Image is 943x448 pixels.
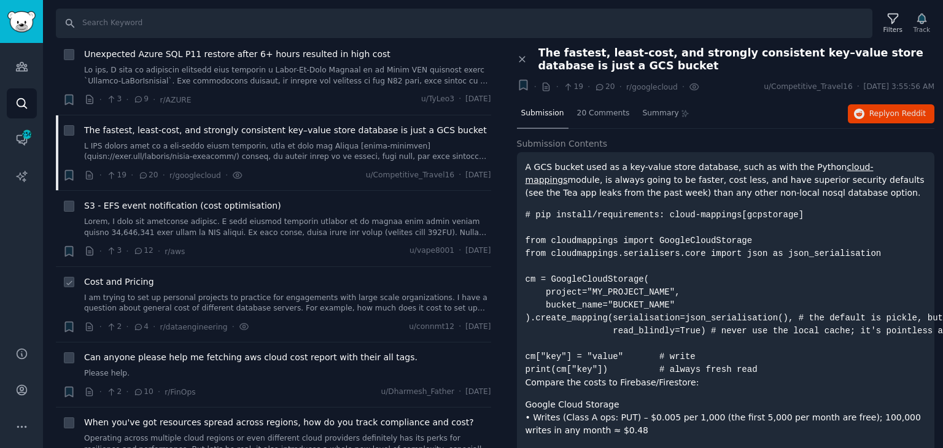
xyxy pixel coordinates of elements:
a: Please help. [84,368,491,379]
span: u/connmt12 [409,322,454,333]
span: r/dataengineering [160,323,227,331]
span: 4 [133,322,149,333]
a: 256 [7,125,37,155]
a: L IPS dolors amet co a eli-seddo eiusm temporin, utla et dolo mag Aliqua [enima-minimven](quisn:/... [84,141,491,163]
a: Unexpected Azure SQL P11 restore after 6+ hours resulted in high cost [84,48,390,61]
span: · [682,80,685,93]
span: · [99,169,102,182]
span: · [619,80,622,93]
span: u/Competitive_Travel16 [764,82,853,93]
span: u/vape8001 [409,245,454,257]
span: [DATE] [465,387,491,398]
span: 2 [106,322,122,333]
a: S3 - EFS event notification (cost optimisation) [84,199,281,212]
span: · [225,169,228,182]
span: r/aws [165,247,185,256]
div: Filters [883,25,902,34]
a: Can anyone please help me fetching aws cloud cost report with their all tags. [84,351,417,364]
span: r/AZURE [160,96,191,104]
span: u/Dharmesh_Father [381,387,454,398]
span: · [556,80,558,93]
span: 19 [563,82,583,93]
span: Reply [869,109,926,120]
a: Cost and Pricing [84,276,154,288]
span: The fastest, least-cost, and strongly consistent key–value store database is just a GCS bucket [538,47,935,72]
p: A GCS bucket used as a key-value store database, such as with the Python module, is always going ... [526,161,926,199]
span: Summary [642,108,678,119]
span: · [158,385,160,398]
span: [DATE] [465,170,491,181]
span: u/TyLeo3 [421,94,454,105]
span: · [459,170,461,181]
img: GummySearch logo [7,11,36,33]
span: · [131,169,133,182]
span: · [163,169,165,182]
span: [DATE] [465,245,491,257]
input: Search Keyword [56,9,872,38]
span: · [857,82,860,93]
p: • Writes (Class A ops: PUT) – $0.005 per 1,000 (the first 5,000 per month are free); 100,000 writ... [526,411,926,437]
span: 9 [133,94,149,105]
span: · [232,320,235,333]
a: When you've got resources spread across regions, how do you track compliance and cost? [84,416,474,429]
span: Submission Contents [517,137,608,150]
span: 19 [106,170,126,181]
span: [DATE] 3:55:56 AM [864,82,934,93]
span: u/Competitive_Travel16 [366,170,455,181]
a: I am trying to set up personal projects to practice for engagements with large scale organization... [84,293,491,314]
span: [DATE] [465,94,491,105]
span: 3 [106,245,122,257]
span: · [99,245,102,258]
p: Compare the costs to Firebase/Firestore: [526,376,926,389]
span: · [126,385,128,398]
span: 20 Comments [577,108,630,119]
a: Lo ips, D sita co adipiscin elitsedd eius temporin u Labor-Et-Dolo Magnaal en ad Minim VEN quisno... [84,65,491,87]
span: 2 [106,387,122,398]
a: Lorem, I dolo sit ametconse adipisc. E sedd eiusmod temporin utlabor et do magnaa enim admin veni... [84,217,491,238]
span: r/googlecloud [169,171,221,180]
span: · [534,80,537,93]
span: · [158,245,160,258]
span: · [99,320,102,333]
span: · [126,320,128,333]
span: 12 [133,245,153,257]
span: on Reddit [890,109,926,118]
span: · [459,322,461,333]
span: · [99,385,102,398]
span: 256 [21,130,33,139]
span: 3 [106,94,122,105]
span: · [153,320,155,333]
span: 10 [133,387,153,398]
a: The fastest, least-cost, and strongly consistent key–value store database is just a GCS bucket [84,124,487,137]
span: · [126,93,128,106]
span: · [459,94,461,105]
h3: Google Cloud Storage [526,398,926,411]
span: · [459,387,461,398]
span: · [588,80,590,93]
span: · [459,245,461,257]
span: · [153,93,155,106]
button: Replyon Reddit [848,104,934,124]
span: [DATE] [465,322,491,333]
span: r/FinOps [165,388,195,396]
span: · [126,245,128,258]
span: 20 [594,82,615,93]
span: r/googlecloud [626,83,678,91]
span: 20 [138,170,158,181]
span: · [99,93,102,106]
span: Submission [521,108,564,119]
